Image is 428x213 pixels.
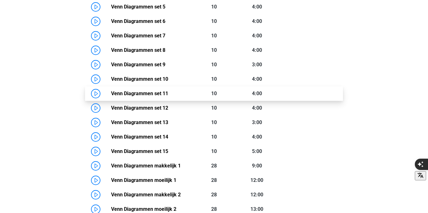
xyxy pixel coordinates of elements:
[111,47,165,53] a: Venn Diagrammen set 8
[111,18,165,24] a: Venn Diagrammen set 6
[111,4,165,10] a: Venn Diagrammen set 5
[111,206,176,212] a: Venn Diagrammen moeilijk 2
[111,105,168,111] a: Venn Diagrammen set 12
[111,163,181,169] a: Venn Diagrammen makkelijk 1
[111,119,168,125] a: Venn Diagrammen set 13
[111,192,181,198] a: Venn Diagrammen makkelijk 2
[111,134,168,140] a: Venn Diagrammen set 14
[111,62,165,68] a: Venn Diagrammen set 9
[111,33,165,39] a: Venn Diagrammen set 7
[111,177,176,183] a: Venn Diagrammen moeilijk 1
[111,90,168,96] a: Venn Diagrammen set 11
[111,76,168,82] a: Venn Diagrammen set 10
[111,148,168,154] a: Venn Diagrammen set 15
